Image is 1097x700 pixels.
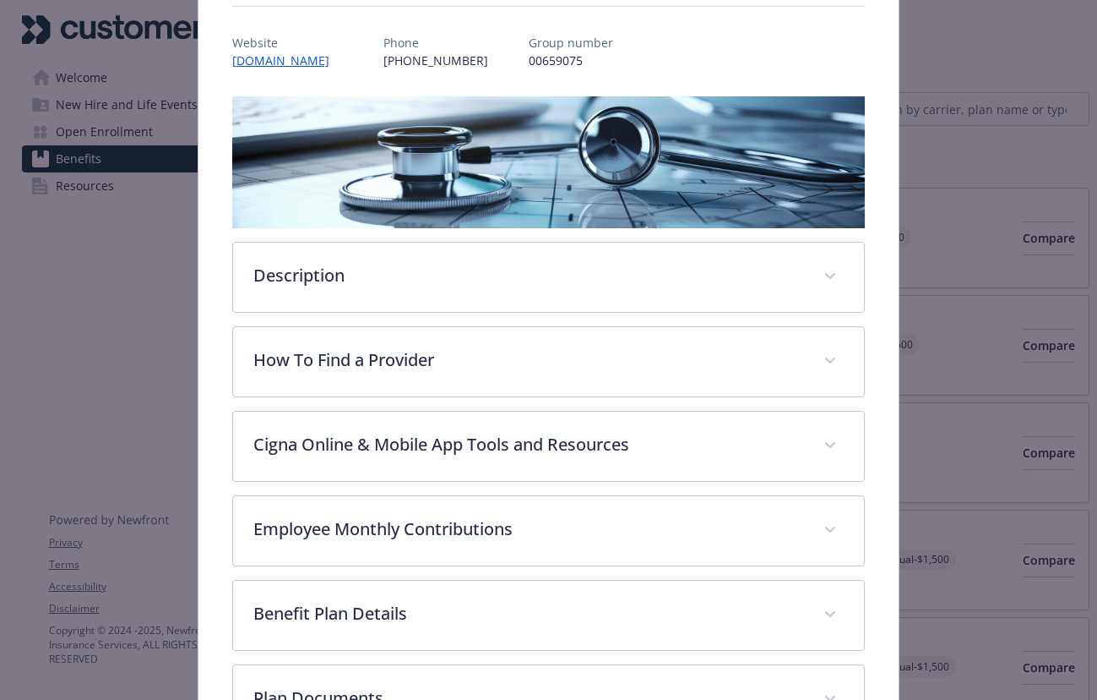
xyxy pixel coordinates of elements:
p: 00659075 [529,52,613,69]
img: banner [232,96,865,228]
p: How To Find a Provider [253,347,803,373]
div: How To Find a Provider [233,327,864,396]
div: Employee Monthly Contributions [233,496,864,566]
p: Cigna Online & Mobile App Tools and Resources [253,432,803,457]
p: Description [253,263,803,288]
div: Description [233,243,864,312]
p: Employee Monthly Contributions [253,517,803,542]
p: Group number [529,34,613,52]
p: [PHONE_NUMBER] [383,52,488,69]
p: Benefit Plan Details [253,601,803,626]
div: Benefit Plan Details [233,581,864,650]
p: Phone [383,34,488,52]
div: Cigna Online & Mobile App Tools and Resources [233,412,864,481]
a: [DOMAIN_NAME] [232,52,343,68]
p: Website [232,34,343,52]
